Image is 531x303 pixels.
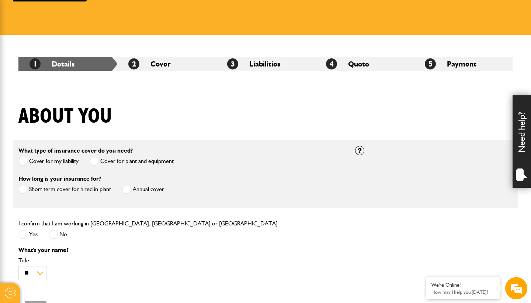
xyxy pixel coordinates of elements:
label: I confirm that I am working in [GEOGRAPHIC_DATA], [GEOGRAPHIC_DATA] or [GEOGRAPHIC_DATA] [18,221,278,227]
h1: About you [18,104,112,129]
label: How long is your insurance for? [18,176,101,182]
label: Yes [18,230,38,239]
span: 5 [425,58,436,69]
label: Short term cover for hired in plant [18,185,111,194]
label: What type of insurance cover do you need? [18,148,133,154]
span: 3 [227,58,238,69]
li: Cover [117,57,216,71]
p: How may I help you today? [431,289,494,295]
label: No [49,230,67,239]
span: 1 [29,58,41,69]
span: 4 [326,58,337,69]
li: Liabilities [216,57,315,71]
label: Cover for plant and equipment [90,157,174,166]
label: Annual cover [122,185,164,194]
label: Title [18,258,344,263]
li: Quote [315,57,414,71]
p: What's your name? [18,247,344,253]
span: 2 [128,58,139,69]
li: Payment [414,57,513,71]
label: Cover for my liability [18,157,79,166]
div: Need help? [513,95,531,188]
li: Details [18,57,117,71]
div: We're Online! [431,282,494,288]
